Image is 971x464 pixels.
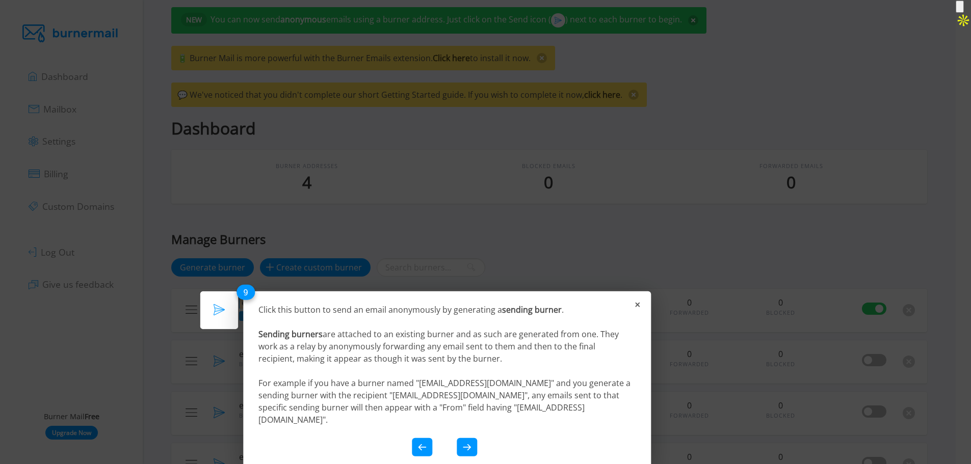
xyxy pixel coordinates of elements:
strong: Sending burners [258,329,323,340]
img: Apollo [956,13,971,28]
p: Click this button to send an email anonymously by generating a . [258,304,631,316]
strong: sending burner [502,304,562,315]
p: For example if you have a burner named "[EMAIL_ADDRESS][DOMAIN_NAME]" and you generate a sending ... [258,377,631,426]
span: 9 [237,285,255,300]
p: are attached to an existing burner and as such are generated from one. They work as a relay by an... [258,328,631,365]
